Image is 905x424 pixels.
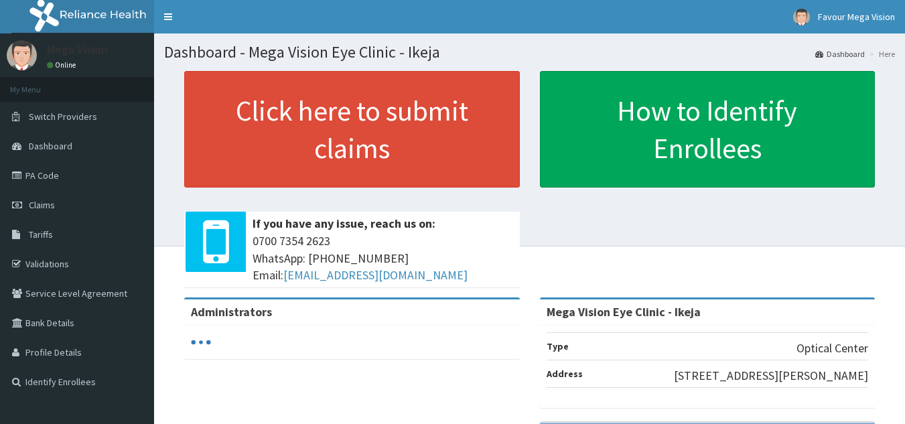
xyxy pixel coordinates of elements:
[164,44,895,61] h1: Dashboard - Mega Vision Eye Clinic - Ikeja
[184,71,520,188] a: Click here to submit claims
[29,199,55,211] span: Claims
[796,340,868,357] p: Optical Center
[818,11,895,23] span: Favour Mega Vision
[29,228,53,240] span: Tariffs
[547,304,701,320] strong: Mega Vision Eye Clinic - Ikeja
[674,367,868,384] p: [STREET_ADDRESS][PERSON_NAME]
[547,368,583,380] b: Address
[547,340,569,352] b: Type
[793,9,810,25] img: User Image
[29,140,72,152] span: Dashboard
[191,304,272,320] b: Administrators
[7,40,37,70] img: User Image
[253,216,435,231] b: If you have any issue, reach us on:
[191,332,211,352] svg: audio-loading
[47,44,108,56] p: Mega Vision
[47,60,79,70] a: Online
[29,111,97,123] span: Switch Providers
[283,267,468,283] a: [EMAIL_ADDRESS][DOMAIN_NAME]
[815,48,865,60] a: Dashboard
[540,71,876,188] a: How to Identify Enrollees
[866,48,895,60] li: Here
[253,232,513,284] span: 0700 7354 2623 WhatsApp: [PHONE_NUMBER] Email:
